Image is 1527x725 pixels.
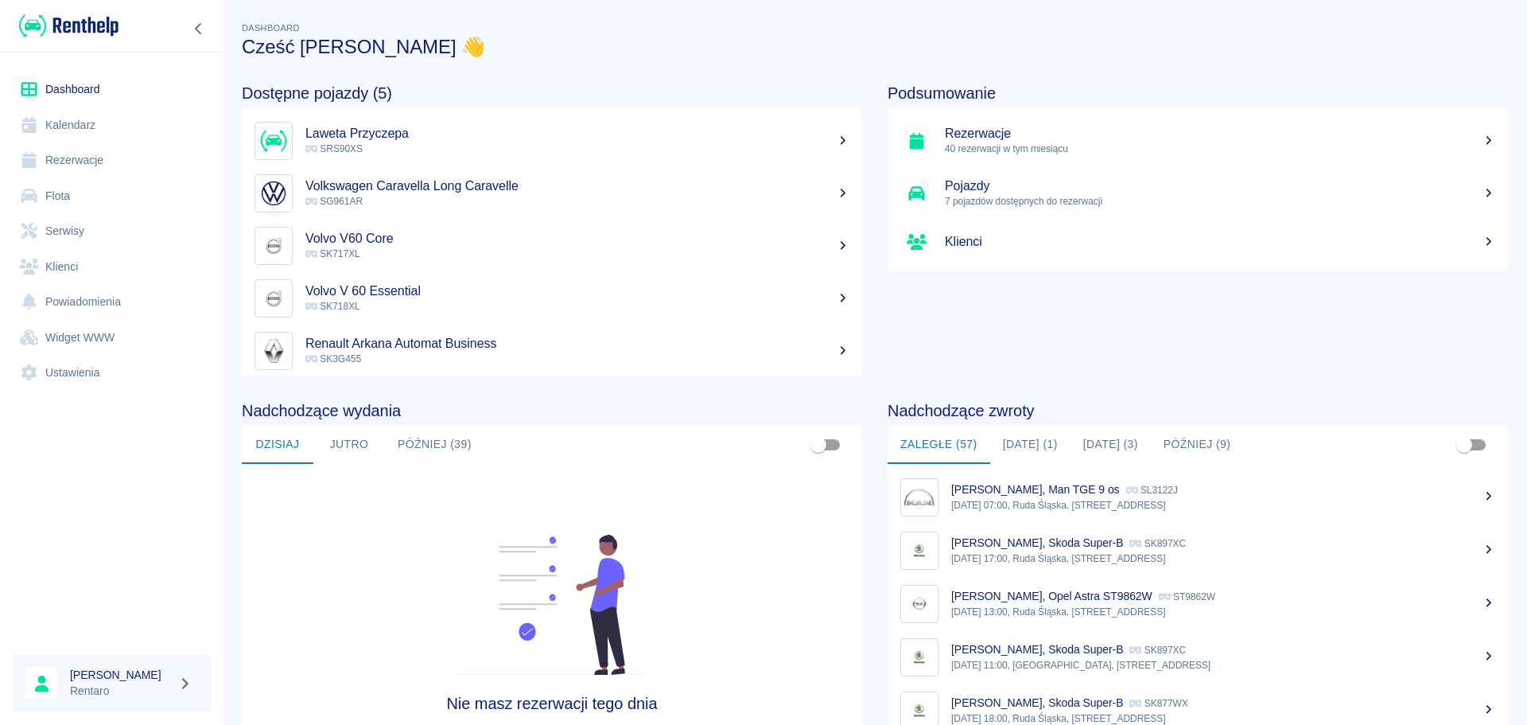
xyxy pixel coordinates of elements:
span: SK718XL [305,301,360,312]
h4: Podsumowanie [888,84,1508,103]
span: SK717XL [305,248,360,259]
p: [PERSON_NAME], Skoda Super-B [951,536,1123,549]
p: Rentaro [70,683,172,700]
h5: Renault Arkana Automat Business [305,336,849,352]
p: SL3122J [1126,485,1178,496]
a: Kalendarz [13,107,211,143]
a: ImageLaweta Przyczepa SRS90XS [242,115,862,167]
a: Powiadomienia [13,284,211,320]
h3: Cześć [PERSON_NAME] 👋 [242,36,1508,58]
button: Jutro [313,426,385,464]
a: Serwisy [13,213,211,249]
p: 7 pojazdów dostępnych do rezerwacji [945,194,1495,209]
a: Flota [13,178,211,214]
img: Image [904,482,934,513]
p: SK877WX [1129,698,1187,709]
p: [DATE] 13:00, Ruda Śląska, [STREET_ADDRESS] [951,605,1495,619]
span: Pokaż przypisane tylko do mnie [1449,430,1479,460]
button: Zwiń nawigację [187,18,211,39]
img: Image [904,536,934,566]
a: ImageVolvo V60 Core SK717XL [242,220,862,272]
a: Dashboard [13,72,211,107]
h4: Nadchodzące wydania [242,401,862,420]
p: [PERSON_NAME], Man TGE 9 os [951,483,1120,496]
p: [PERSON_NAME], Opel Astra ST9862W [951,590,1152,602]
h5: Pojazdy [945,178,1495,194]
a: ImageRenault Arkana Automat Business SK3G455 [242,325,862,377]
button: [DATE] (1) [990,426,1070,464]
p: [PERSON_NAME], Skoda Super-B [951,643,1123,656]
span: Dashboard [242,23,300,33]
p: [PERSON_NAME], Skoda Super-B [951,696,1123,709]
a: Klienci [13,249,211,285]
a: ImageVolvo V 60 Essential SK718XL [242,272,862,325]
button: Później (39) [385,426,484,464]
img: Image [258,231,289,261]
h6: [PERSON_NAME] [70,667,172,683]
h5: Laweta Przyczepa [305,126,849,142]
p: [DATE] 07:00, Ruda Śląska, [STREET_ADDRESS] [951,498,1495,513]
span: SG961AR [305,196,363,207]
img: Fleet [449,535,655,675]
button: [DATE] (3) [1070,426,1151,464]
a: Image[PERSON_NAME], Skoda Super-B SK897XC[DATE] 17:00, Ruda Śląska, [STREET_ADDRESS] [888,524,1508,577]
img: Image [258,336,289,366]
h4: Nadchodzące zwroty [888,401,1508,420]
img: Image [258,178,289,209]
p: SK897XC [1129,538,1186,549]
img: Image [258,126,289,156]
p: [DATE] 17:00, Ruda Śląska, [STREET_ADDRESS] [951,552,1495,566]
h4: Dostępne pojazdy (5) [242,84,862,103]
h5: Volvo V 60 Essential [305,283,849,299]
button: Zaległe (57) [888,426,990,464]
h5: Klienci [945,234,1495,250]
button: Później (9) [1151,426,1244,464]
a: Rezerwacje40 rezerwacji w tym miesiącu [888,115,1508,167]
a: Image[PERSON_NAME], Man TGE 9 os SL3122J[DATE] 07:00, Ruda Śląska, [STREET_ADDRESS] [888,470,1508,524]
p: SK897XC [1129,645,1186,656]
a: Klienci [888,220,1508,264]
p: [DATE] 11:00, [GEOGRAPHIC_DATA], [STREET_ADDRESS] [951,658,1495,672]
img: Image [258,283,289,314]
span: SRS90XS [305,143,363,154]
span: Pokaż przypisane tylko do mnie [803,430,833,460]
a: Image[PERSON_NAME], Skoda Super-B SK897XC[DATE] 11:00, [GEOGRAPHIC_DATA], [STREET_ADDRESS] [888,630,1508,684]
h4: Nie masz rezerwacji tego dnia [320,694,785,713]
img: Image [904,589,934,619]
h5: Volkswagen Caravella Long Caravelle [305,178,849,194]
a: Widget WWW [13,320,211,356]
a: Ustawienia [13,355,211,391]
button: Dzisiaj [242,426,313,464]
a: Rezerwacje [13,142,211,178]
a: Renthelp logo [13,13,119,39]
a: Pojazdy7 pojazdów dostępnych do rezerwacji [888,167,1508,220]
a: Image[PERSON_NAME], Opel Astra ST9862W ST9862W[DATE] 13:00, Ruda Śląska, [STREET_ADDRESS] [888,577,1508,630]
img: Renthelp logo [19,13,119,39]
img: Image [904,642,934,672]
span: SK3G455 [305,353,361,364]
h5: Volvo V60 Core [305,231,849,247]
p: ST9862W [1159,591,1215,602]
h5: Rezerwacje [945,126,1495,142]
a: ImageVolkswagen Caravella Long Caravelle SG961AR [242,167,862,220]
p: 40 rezerwacji w tym miesiącu [945,142,1495,156]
